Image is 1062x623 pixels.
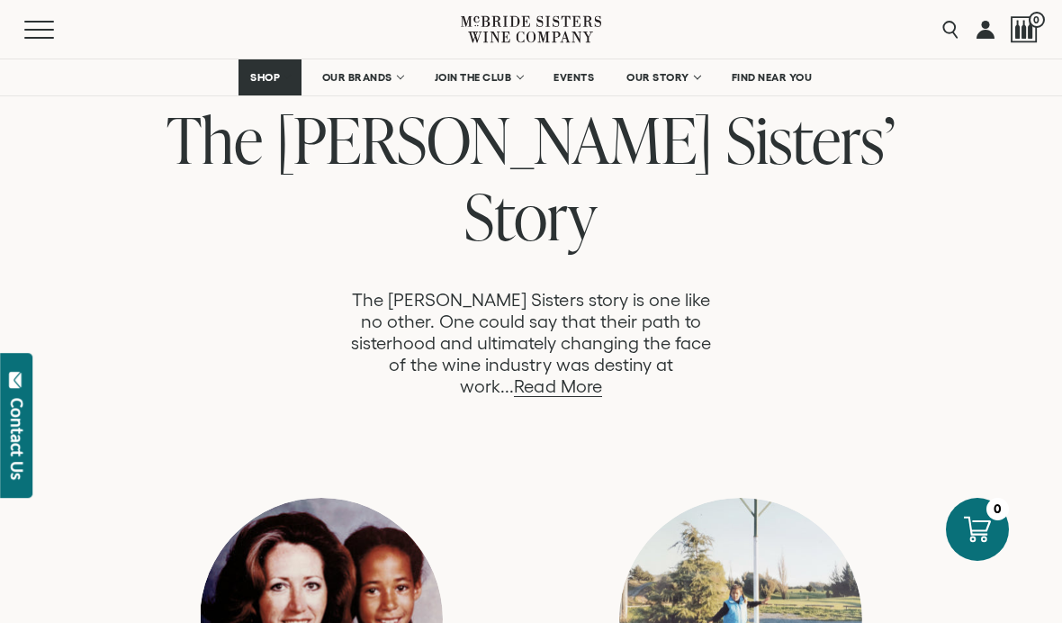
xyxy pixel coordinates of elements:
[423,59,534,95] a: JOIN THE CLUB
[615,59,711,95] a: OUR STORY
[322,71,392,84] span: OUR BRANDS
[250,71,281,84] span: SHOP
[8,398,26,480] div: Contact Us
[464,172,597,259] span: Story
[553,71,594,84] span: EVENTS
[310,59,414,95] a: OUR BRANDS
[626,71,689,84] span: OUR STORY
[344,289,718,397] p: The [PERSON_NAME] Sisters story is one like no other. One could say that their path to sisterhood...
[732,71,813,84] span: FIND NEAR YOU
[986,498,1009,520] div: 0
[514,376,601,397] a: Read More
[542,59,606,95] a: EVENTS
[1029,12,1045,28] span: 0
[24,21,89,39] button: Mobile Menu Trigger
[435,71,512,84] span: JOIN THE CLUB
[276,95,713,183] span: [PERSON_NAME]
[166,95,263,183] span: The
[726,95,895,183] span: Sisters’
[720,59,824,95] a: FIND NEAR YOU
[238,59,301,95] a: SHOP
